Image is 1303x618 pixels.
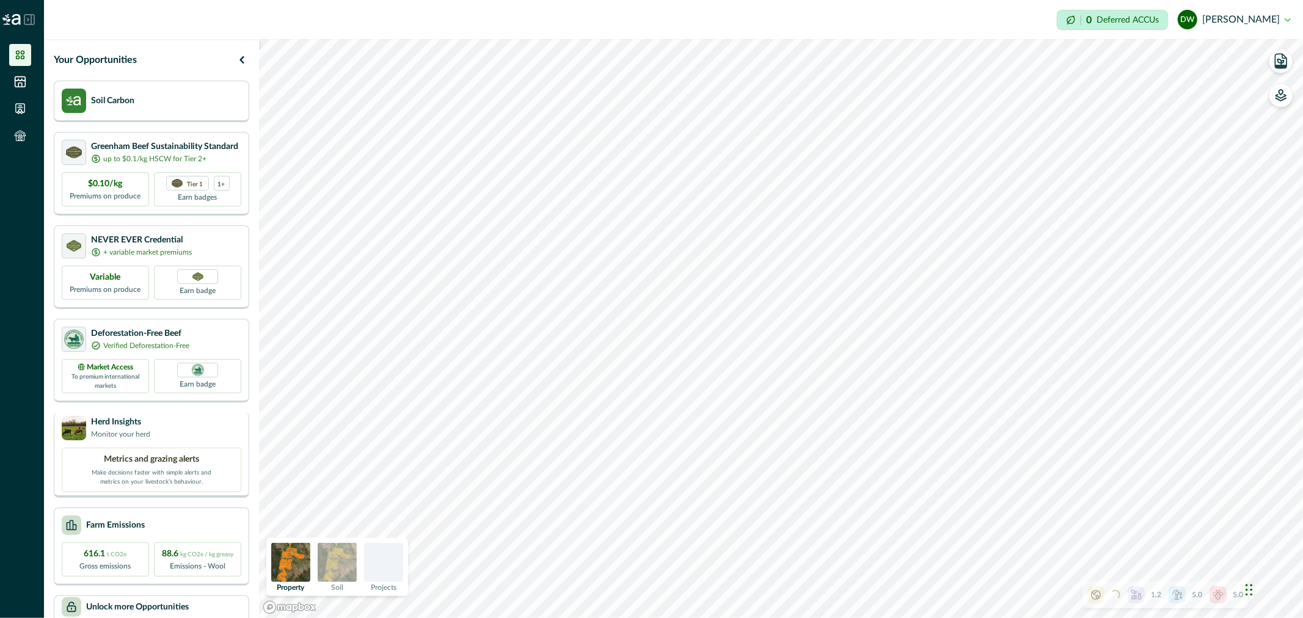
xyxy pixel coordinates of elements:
[70,284,141,295] p: Premiums on produce
[103,247,192,258] p: + variable market premiums
[170,561,225,572] p: Emissions - Wool
[172,179,183,187] img: certification logo
[1192,589,1202,600] p: 5.0
[66,147,82,159] img: certification logo
[91,95,134,107] p: Soil Carbon
[162,548,233,561] p: 88.6
[91,429,150,440] p: Monitor your herd
[263,600,316,614] a: Mapbox logo
[214,176,230,191] div: more credentials avaialble
[277,584,305,591] p: Property
[80,561,131,572] p: Gross emissions
[70,373,141,391] p: To premium international markets
[2,14,21,25] img: Logo
[103,153,206,164] p: up to $0.1/kg HSCW for Tier 2+
[89,178,123,191] p: $0.10/kg
[1086,15,1092,25] p: 0
[180,284,216,296] p: Earn badge
[1097,15,1159,24] p: Deferred ACCUs
[67,240,82,252] img: certification logo
[90,466,213,487] p: Make decisions faster with simple alerts and metrics on your livestock’s behaviour.
[192,272,203,282] img: Greenham NEVER EVER certification badge
[86,601,189,614] p: Unlock more Opportunities
[86,519,145,532] p: Farm Emissions
[87,362,134,373] p: Market Access
[91,327,189,340] p: Deforestation-Free Beef
[180,551,233,558] span: kg CO2e / kg greasy
[108,551,127,558] span: t CO2e
[84,548,127,561] p: 616.1
[103,340,189,351] p: Verified Deforestation-Free
[1151,589,1161,600] p: 1.2
[180,377,216,390] p: Earn badge
[371,584,396,591] p: Projects
[191,363,205,377] img: DFB badge
[90,271,121,284] p: Variable
[104,453,199,466] p: Metrics and grazing alerts
[54,53,137,67] p: Your Opportunities
[91,234,192,247] p: NEVER EVER Credential
[1233,589,1243,600] p: 5.0
[91,416,150,429] p: Herd Insights
[1246,572,1253,608] div: Drag
[1178,5,1291,34] button: daniel wortmann[PERSON_NAME]
[318,543,357,582] img: soil preview
[178,191,217,203] p: Earn badges
[188,180,203,187] p: Tier 1
[331,584,343,591] p: Soil
[62,328,86,351] img: certification logo
[271,543,310,582] img: property preview
[1242,559,1303,618] iframe: Chat Widget
[91,140,238,153] p: Greenham Beef Sustainability Standard
[70,191,141,202] p: Premiums on produce
[218,180,225,187] p: 1+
